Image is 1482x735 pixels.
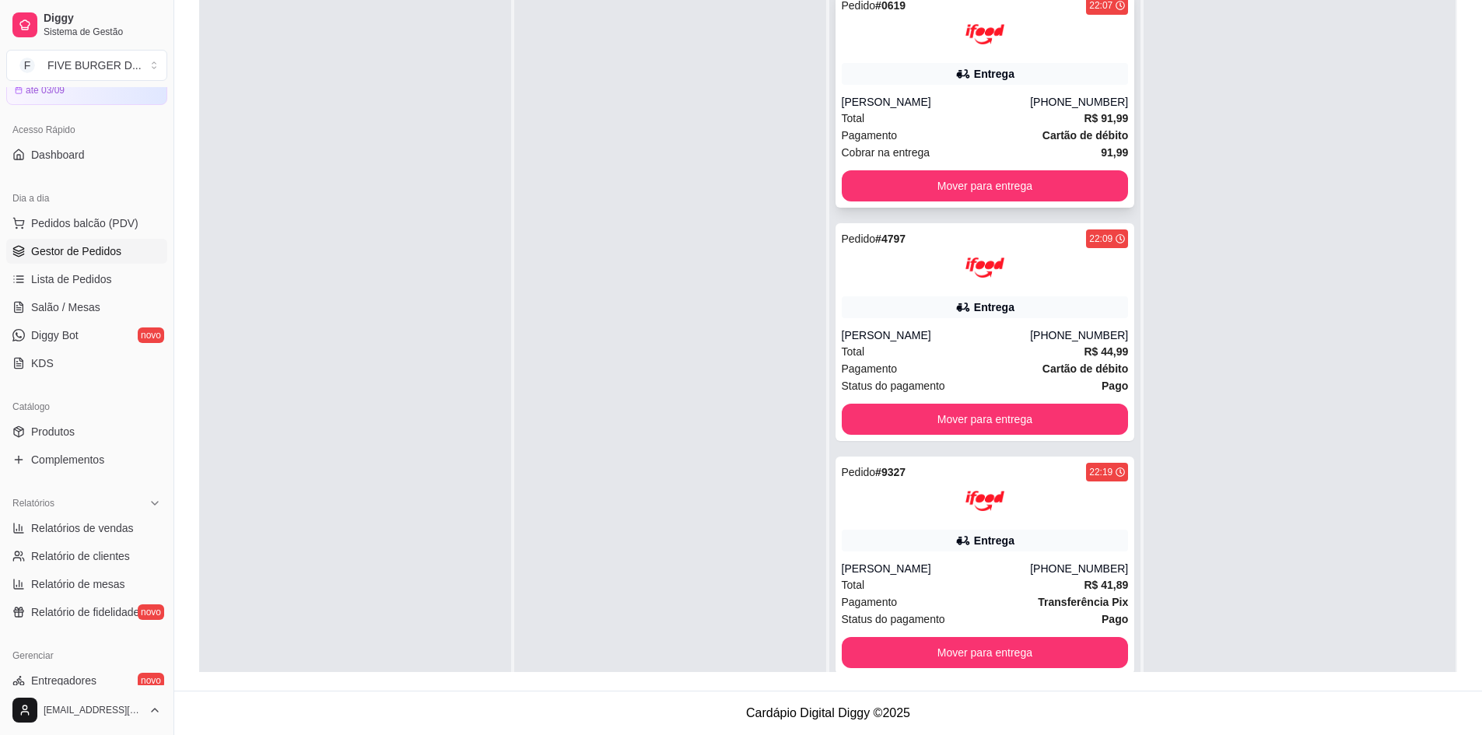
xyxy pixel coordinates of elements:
button: Pedidos balcão (PDV) [6,211,167,236]
span: Diggy [44,12,161,26]
span: Pedido [842,466,876,478]
button: Select a team [6,50,167,81]
div: 22:19 [1089,466,1112,478]
button: [EMAIL_ADDRESS][DOMAIN_NAME] [6,691,167,729]
span: Pagamento [842,127,898,144]
div: [PHONE_NUMBER] [1030,94,1128,110]
div: Entrega [974,66,1014,82]
span: Cobrar na entrega [842,144,930,161]
a: Entregadoresnovo [6,668,167,693]
span: Complementos [31,452,104,467]
span: Diggy Bot [31,327,79,343]
span: Total [842,576,865,593]
span: Pagamento [842,360,898,377]
strong: Cartão de débito [1042,362,1128,375]
div: [PERSON_NAME] [842,94,1031,110]
strong: R$ 91,99 [1084,112,1128,124]
span: Relatório de clientes [31,548,130,564]
span: Salão / Mesas [31,299,100,315]
div: [PHONE_NUMBER] [1030,561,1128,576]
span: Entregadores [31,673,96,688]
span: F [19,58,35,73]
a: Salão / Mesas [6,295,167,320]
button: Mover para entrega [842,404,1129,435]
a: Dashboard [6,142,167,167]
div: Acesso Rápido [6,117,167,142]
strong: # 9327 [875,466,906,478]
a: Complementos [6,447,167,472]
span: Pedidos balcão (PDV) [31,215,138,231]
div: [PERSON_NAME] [842,561,1031,576]
strong: 91,99 [1101,146,1128,159]
strong: Transferência Pix [1038,596,1128,608]
a: Relatório de fidelidadenovo [6,600,167,625]
span: Relatórios de vendas [31,520,134,536]
strong: R$ 44,99 [1084,345,1128,358]
span: Status do pagamento [842,377,945,394]
span: Relatório de fidelidade [31,604,139,620]
a: KDS [6,351,167,376]
a: Produtos [6,419,167,444]
div: Dia a dia [6,186,167,211]
div: [PHONE_NUMBER] [1030,327,1128,343]
div: Catálogo [6,394,167,419]
div: [PERSON_NAME] [842,327,1031,343]
span: Relatórios [12,497,54,509]
span: Lista de Pedidos [31,271,112,287]
article: até 03/09 [26,84,65,96]
strong: Pago [1102,613,1128,625]
span: [EMAIL_ADDRESS][DOMAIN_NAME] [44,704,142,716]
button: Mover para entrega [842,170,1129,201]
span: Total [842,343,865,360]
div: 22:09 [1089,233,1112,245]
span: Sistema de Gestão [44,26,161,38]
img: ifood [965,481,1004,520]
span: Dashboard [31,147,85,163]
span: Relatório de mesas [31,576,125,592]
a: Gestor de Pedidos [6,239,167,264]
a: DiggySistema de Gestão [6,6,167,44]
button: Mover para entrega [842,637,1129,668]
a: Relatório de clientes [6,544,167,569]
img: ifood [965,15,1004,54]
span: Pagamento [842,593,898,611]
span: KDS [31,355,54,371]
strong: # 4797 [875,233,906,245]
span: Total [842,110,865,127]
div: Entrega [974,533,1014,548]
a: Relatório de mesas [6,572,167,597]
div: Entrega [974,299,1014,315]
span: Status do pagamento [842,611,945,628]
span: Gestor de Pedidos [31,243,121,259]
a: Lista de Pedidos [6,267,167,292]
strong: Pago [1102,380,1128,392]
a: Diggy Botnovo [6,323,167,348]
span: Pedido [842,233,876,245]
div: Gerenciar [6,643,167,668]
footer: Cardápio Digital Diggy © 2025 [174,691,1482,735]
div: FIVE BURGER D ... [47,58,142,73]
strong: R$ 41,89 [1084,579,1128,591]
span: Produtos [31,424,75,439]
strong: Cartão de débito [1042,129,1128,142]
a: Relatórios de vendas [6,516,167,541]
img: ifood [965,248,1004,287]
